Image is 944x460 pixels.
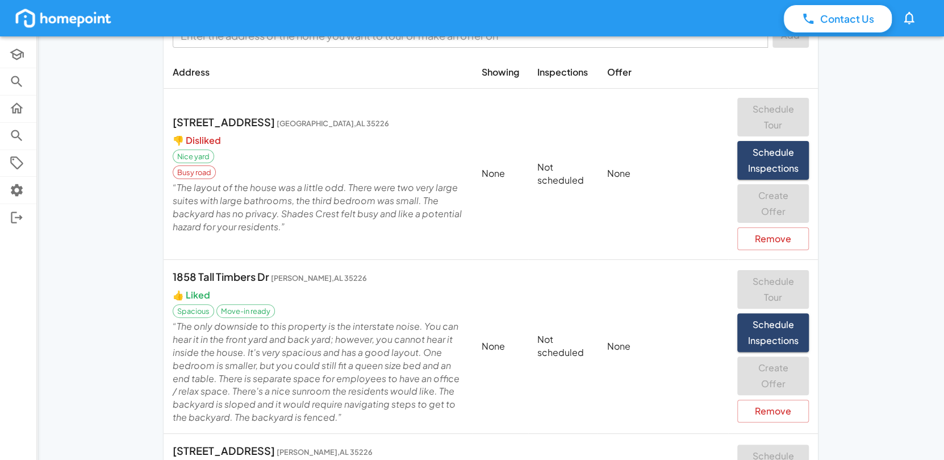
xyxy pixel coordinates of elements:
p: “ The only downside to this property is the interstate noise. You can hear it in the front yard a... [173,320,464,424]
button: Remove [737,400,808,422]
span: Spacious [173,306,214,316]
p: Not scheduled [537,161,588,187]
span: You have a pending offer on another property. [737,357,808,395]
p: Not scheduled [537,333,588,359]
button: Schedule Inspections [737,313,808,352]
p: Address [173,66,464,79]
span: You have a pending offer on another property. [737,184,808,223]
img: homepoint_logo_white.png [14,7,113,30]
span: [PERSON_NAME] , AL 35226 [277,447,373,457]
p: [STREET_ADDRESS] [173,443,464,458]
p: 1858 Tall Timbers Dr [173,269,464,284]
p: 👍 Liked [173,289,210,302]
p: Inspections [537,66,588,79]
span: [GEOGRAPHIC_DATA] , AL 35226 [277,119,389,128]
span: Move-in ready [217,306,274,316]
span: Busy road [173,167,215,177]
p: Contact Us [820,11,874,26]
p: “ The layout of the house was a little odd. There were two very large suites with large bathrooms... [173,181,464,234]
p: Offer [607,66,719,79]
p: [STREET_ADDRESS] [173,114,464,130]
p: Showing [482,66,519,79]
p: None [482,167,519,180]
p: None [482,340,519,353]
span: Nice yard [173,151,214,161]
button: Remove [737,227,808,250]
p: 👎 Disliked [173,134,221,147]
button: Schedule Inspections [737,141,808,180]
span: [PERSON_NAME] , AL 35226 [271,273,367,283]
p: None [607,340,719,353]
p: None [607,167,719,180]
